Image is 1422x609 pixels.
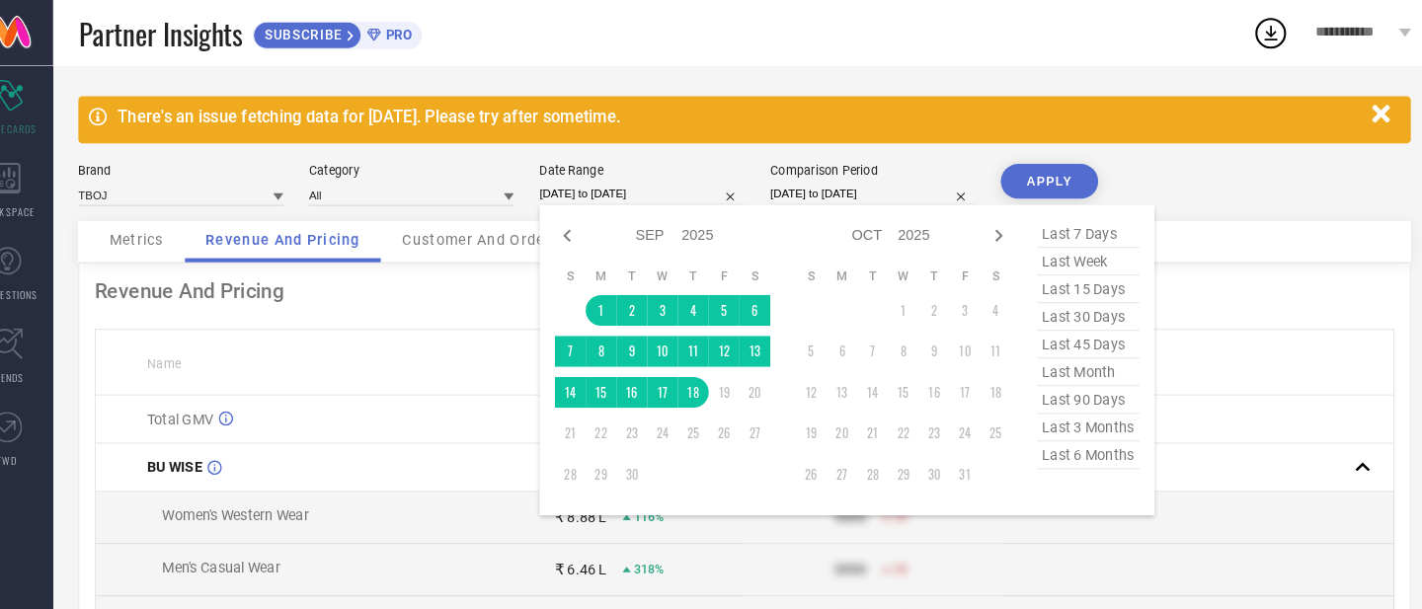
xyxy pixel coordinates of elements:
[923,363,953,393] td: Thu Oct 16 2025
[691,324,721,353] td: Thu Sep 11 2025
[662,403,691,432] td: Wed Sep 24 2025
[649,542,678,556] span: 318%
[1037,319,1136,345] span: last 45 days
[632,284,662,314] td: Tue Sep 02 2025
[195,489,336,504] span: Women's Western Wear
[923,284,953,314] td: Thu Oct 02 2025
[691,284,721,314] td: Thu Sep 04 2025
[114,158,311,172] div: Brand
[834,442,864,472] td: Mon Oct 27 2025
[336,158,533,172] div: Category
[573,491,623,506] div: ₹ 8.88 L
[632,363,662,393] td: Tue Sep 16 2025
[894,259,923,274] th: Wednesday
[282,27,372,41] span: SUBSCRIBE
[143,223,196,239] span: Metrics
[573,324,602,353] td: Sun Sep 07 2025
[15,276,75,291] span: SUGGESTIONS
[864,442,894,472] td: Tue Oct 28 2025
[691,259,721,274] th: Thursday
[573,541,623,557] div: ₹ 6.46 L
[983,284,1012,314] td: Sat Oct 04 2025
[18,196,72,211] span: WORKSPACE
[573,259,602,274] th: Sunday
[662,259,691,274] th: Wednesday
[602,324,632,353] td: Mon Sep 08 2025
[834,259,864,274] th: Monday
[573,403,602,432] td: Sun Sep 21 2025
[864,403,894,432] td: Tue Oct 21 2025
[805,363,834,393] td: Sun Oct 12 2025
[894,363,923,393] td: Wed Oct 15 2025
[151,103,1350,121] div: There's an issue fetching data for [DATE]. Please try after sometime.
[602,442,632,472] td: Mon Sep 29 2025
[923,442,953,472] td: Thu Oct 30 2025
[834,403,864,432] td: Mon Oct 20 2025
[841,491,873,506] div: 9999
[405,27,434,41] span: PRO
[1244,14,1280,49] div: Open download list
[834,324,864,353] td: Mon Oct 06 2025
[573,363,602,393] td: Sun Sep 14 2025
[750,363,780,393] td: Sat Sep 20 2025
[180,396,244,412] span: Total GMV
[899,542,912,556] span: 50
[953,363,983,393] td: Fri Oct 17 2025
[1037,212,1136,239] span: last 7 days
[602,259,632,274] th: Monday
[953,284,983,314] td: Fri Oct 03 2025
[923,324,953,353] td: Thu Oct 09 2025
[602,363,632,393] td: Mon Sep 15 2025
[1037,266,1136,292] span: last 15 days
[805,403,834,432] td: Sun Oct 19 2025
[983,363,1012,393] td: Sat Oct 18 2025
[577,591,623,607] div: ₹ 4,978
[632,324,662,353] td: Tue Sep 09 2025
[195,589,289,605] span: Women's Ethnic
[1037,372,1136,399] span: last 90 days
[750,259,780,274] th: Saturday
[721,284,750,314] td: Fri Sep 05 2025
[632,442,662,472] td: Tue Sep 30 2025
[894,324,923,353] td: Wed Oct 08 2025
[558,158,755,172] div: Date Range
[780,177,978,197] input: Select comparison period
[983,259,1012,274] th: Saturday
[983,403,1012,432] td: Sat Oct 25 2025
[662,324,691,353] td: Wed Sep 10 2025
[841,541,873,557] div: 9999
[602,284,632,314] td: Mon Sep 01 2025
[195,539,308,555] span: Men's Casual Wear
[834,363,864,393] td: Mon Oct 13 2025
[953,442,983,472] td: Fri Oct 31 2025
[841,591,873,607] div: 9999
[750,284,780,314] td: Sat Sep 06 2025
[780,158,978,172] div: Comparison Period
[114,12,272,52] span: Partner Insights
[558,177,755,197] input: Select date range
[721,324,750,353] td: Fri Sep 12 2025
[721,259,750,274] th: Friday
[1037,292,1136,319] span: last 30 days
[1037,239,1136,266] span: last week
[649,592,658,606] span: —
[953,324,983,353] td: Fri Oct 10 2025
[953,259,983,274] th: Friday
[894,284,923,314] td: Wed Oct 01 2025
[864,324,894,353] td: Tue Oct 07 2025
[864,259,894,274] th: Tuesday
[573,442,602,472] td: Sun Sep 28 2025
[953,403,983,432] td: Fri Oct 24 2025
[750,324,780,353] td: Sat Sep 13 2025
[923,403,953,432] td: Thu Oct 23 2025
[426,223,577,239] span: Customer And Orders
[180,343,212,357] span: Name
[662,284,691,314] td: Wed Sep 03 2025
[129,268,1382,292] div: Revenue And Pricing
[988,215,1012,239] div: Next month
[805,442,834,472] td: Sun Oct 26 2025
[923,259,953,274] th: Thursday
[691,403,721,432] td: Thu Sep 25 2025
[602,403,632,432] td: Mon Sep 22 2025
[281,16,444,47] a: SUBSCRIBEPRO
